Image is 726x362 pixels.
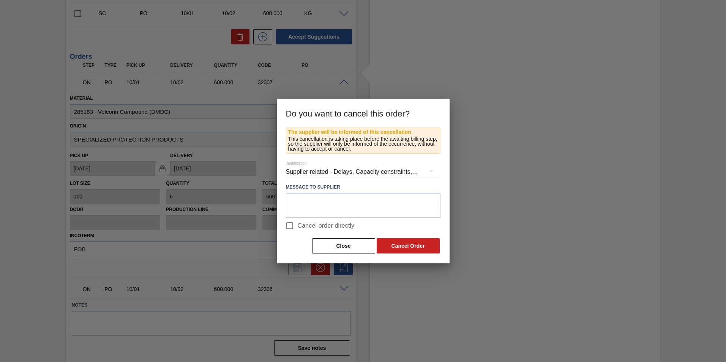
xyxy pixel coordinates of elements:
button: Close [312,238,375,253]
div: Supplier related - Delays, Capacity constraints, etc. [286,161,440,183]
label: Message to Supplier [286,182,440,193]
span: Cancel order directly [298,221,355,230]
h3: Do you want to cancel this order? [277,99,450,127]
button: Cancel Order [377,238,440,253]
p: The supplier will be informed of this cancellation [288,130,438,135]
p: This cancellation is taking place before the awaiting billing step, so the supplier will only be ... [288,137,438,151]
